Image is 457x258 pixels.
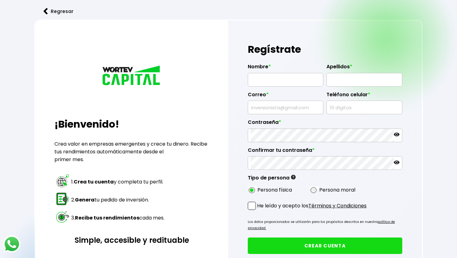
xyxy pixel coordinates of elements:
td: 2. tu pedido de inversión. [71,191,165,209]
input: inversionista@gmail.com [251,101,321,114]
img: paso 3 [55,210,70,224]
h2: ¡Bienvenido! [54,117,209,132]
td: 1. y completa tu perfil. [71,173,165,191]
img: logo_wortev_capital [101,65,163,88]
label: Nombre [248,64,323,73]
a: política de privacidad. [248,220,395,230]
td: 3. cada mes. [71,209,165,227]
strong: Crea tu cuenta [74,178,114,185]
h3: Simple, accesible y redituable [54,235,209,246]
a: flecha izquierdaRegresar [34,3,423,20]
img: paso 1 [55,174,70,188]
button: Regresar [34,3,83,20]
p: He leído y acepto los [257,202,367,210]
button: CREAR CUENTA [248,238,402,254]
label: Persona física [257,186,292,194]
p: Crea valor en empresas emergentes y crece tu dinero. Recibe tus rendimientos automáticamente desd... [54,140,209,163]
h1: Regístrate [248,40,402,59]
strong: Recibe tus rendimientos [75,214,139,221]
label: Apellidos [326,64,402,73]
label: Confirmar tu contraseña [248,147,402,156]
strong: Genera [75,196,95,203]
p: Los datos proporcionados se utilizarán para los propósitos descritos en nuestra [248,219,402,231]
label: Teléfono celular [326,92,402,101]
label: Correo [248,92,323,101]
label: Tipo de persona [248,175,296,184]
img: logos_whatsapp-icon.242b2217.svg [3,235,21,253]
label: Contraseña [248,119,402,129]
label: Persona moral [319,186,355,194]
img: flecha izquierda [44,8,48,15]
img: paso 2 [55,192,70,206]
a: Términos y Condiciones [308,202,367,209]
img: gfR76cHglkPwleuBLjWdxeZVvX9Wp6JBDmjRYY8JYDQn16A2ICN00zLTgIroGa6qie5tIuWH7V3AapTKqzv+oMZsGfMUqL5JM... [291,175,296,179]
input: 10 dígitos [329,101,399,114]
